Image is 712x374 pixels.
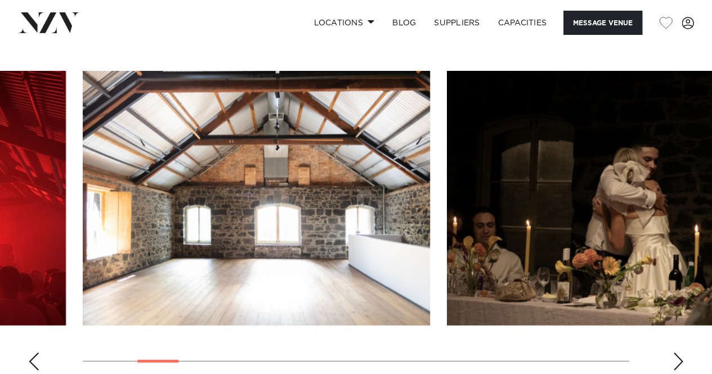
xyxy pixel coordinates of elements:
a: Locations [304,11,383,35]
swiper-slide: 3 / 20 [83,71,430,326]
img: nzv-logo.png [18,12,79,33]
a: SUPPLIERS [425,11,489,35]
a: Capacities [489,11,556,35]
a: BLOG [383,11,425,35]
button: Message Venue [563,11,642,35]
